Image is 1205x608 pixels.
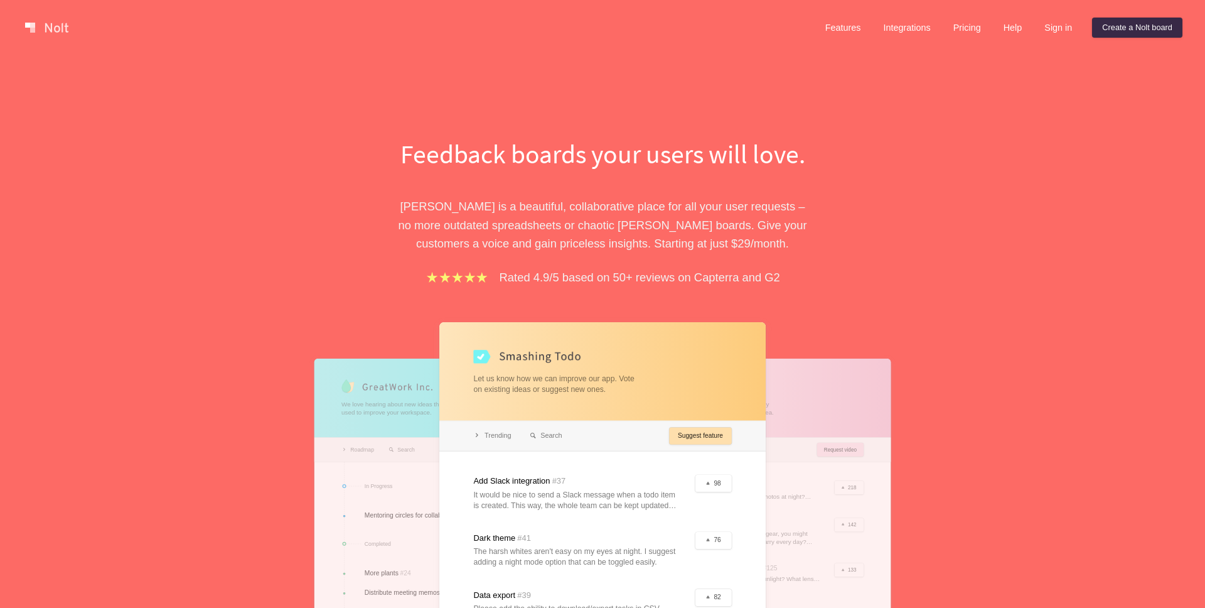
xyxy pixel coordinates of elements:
[943,18,991,38] a: Pricing
[1034,18,1082,38] a: Sign in
[386,136,819,172] h1: Feedback boards your users will love.
[500,268,780,286] p: Rated 4.9/5 based on 50+ reviews on Capterra and G2
[386,197,819,252] p: [PERSON_NAME] is a beautiful, collaborative place for all your user requests – no more outdated s...
[425,270,489,285] img: stars.b067e34983.png
[993,18,1032,38] a: Help
[815,18,871,38] a: Features
[1092,18,1182,38] a: Create a Nolt board
[873,18,940,38] a: Integrations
